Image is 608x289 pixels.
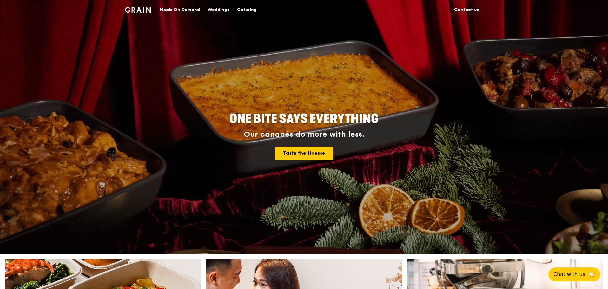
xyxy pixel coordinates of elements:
[190,130,418,139] div: Our canapés do more with less.
[208,0,229,19] div: Weddings
[275,147,333,160] a: Taste the finesse
[229,111,379,127] span: ONE BITE SAYS EVERYTHING
[548,267,600,281] button: Chat with us🦙
[233,0,261,19] a: Catering
[237,0,257,19] div: Catering
[553,271,585,278] span: Chat with us
[588,271,595,278] span: 🦙
[204,0,233,19] a: Weddings
[450,0,483,19] a: Contact us
[160,0,200,19] div: Meals On Demand
[125,7,151,13] img: Grain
